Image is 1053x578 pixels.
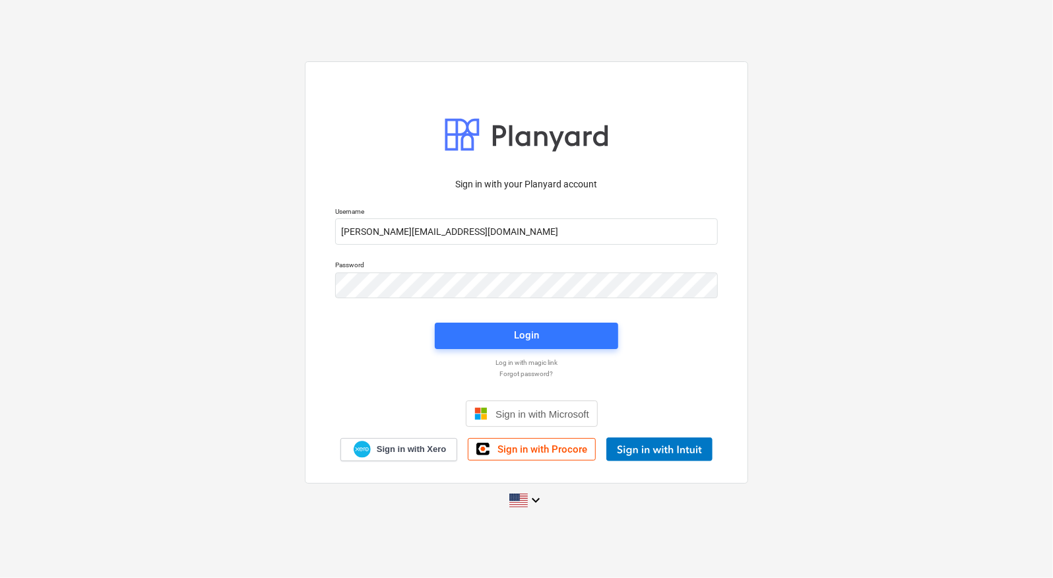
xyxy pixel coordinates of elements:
[468,438,596,461] a: Sign in with Procore
[335,177,718,191] p: Sign in with your Planyard account
[435,323,618,349] button: Login
[495,408,589,420] span: Sign in with Microsoft
[335,218,718,245] input: Username
[335,207,718,218] p: Username
[335,261,718,272] p: Password
[377,443,446,455] span: Sign in with Xero
[987,515,1053,578] div: Widget de chat
[329,358,724,367] a: Log in with magic link
[514,327,539,344] div: Login
[497,443,587,455] span: Sign in with Procore
[329,369,724,378] a: Forgot password?
[340,438,458,461] a: Sign in with Xero
[987,515,1053,578] iframe: Chat Widget
[474,407,488,420] img: Microsoft logo
[528,492,544,508] i: keyboard_arrow_down
[354,441,371,459] img: Xero logo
